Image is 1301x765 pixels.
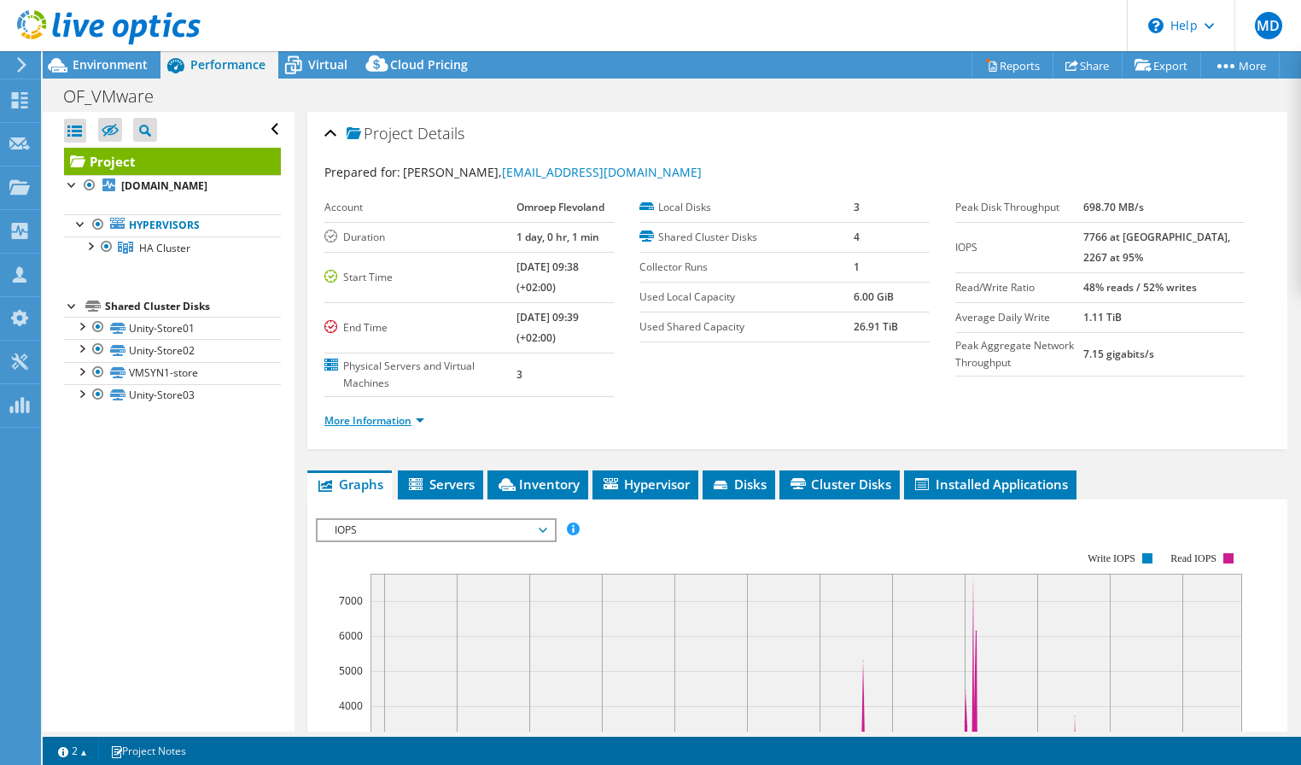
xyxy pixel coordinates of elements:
b: 26.91 TiB [854,319,898,334]
span: Cloud Pricing [390,56,468,73]
svg: \n [1148,18,1164,33]
a: More Information [324,413,424,428]
b: 1 day, 0 hr, 1 min [516,230,599,244]
div: Shared Cluster Disks [105,296,281,317]
label: End Time [324,319,516,336]
b: 48% reads / 52% writes [1083,280,1197,295]
b: 7766 at [GEOGRAPHIC_DATA], 2267 at 95% [1083,230,1230,265]
text: 4000 [339,698,363,713]
label: Used Shared Capacity [639,318,854,336]
a: [EMAIL_ADDRESS][DOMAIN_NAME] [502,164,702,180]
b: 3 [516,367,522,382]
text: 5000 [339,663,363,678]
span: HA Cluster [139,241,190,255]
text: Read IOPS [1170,552,1216,564]
span: Servers [406,476,475,493]
a: More [1200,52,1280,79]
a: Project [64,148,281,175]
a: HA Cluster [64,237,281,259]
a: Project Notes [98,740,198,762]
label: Peak Aggregate Network Throughput [955,337,1083,371]
label: Account [324,199,516,216]
b: Omroep Flevoland [516,200,604,214]
a: Hypervisors [64,214,281,237]
span: MD [1255,12,1282,39]
span: IOPS [326,520,545,540]
b: [DATE] 09:39 (+02:00) [516,310,579,345]
span: Virtual [308,56,347,73]
label: Read/Write Ratio [955,279,1083,296]
a: Reports [971,52,1053,79]
a: Unity-Store03 [64,384,281,406]
label: Local Disks [639,199,854,216]
b: 698.70 MB/s [1083,200,1144,214]
label: Used Local Capacity [639,289,854,306]
b: 6.00 GiB [854,289,894,304]
label: Shared Cluster Disks [639,229,854,246]
label: Peak Disk Throughput [955,199,1083,216]
label: Physical Servers and Virtual Machines [324,358,516,392]
span: Details [417,123,464,143]
label: Prepared for: [324,164,400,180]
span: Installed Applications [913,476,1068,493]
text: 6000 [339,628,363,643]
span: Performance [190,56,265,73]
span: Disks [711,476,767,493]
span: Hypervisor [601,476,690,493]
span: [PERSON_NAME], [403,164,702,180]
h1: OF_VMware [55,87,180,106]
b: 1 [854,260,860,274]
label: IOPS [955,239,1083,256]
b: 3 [854,200,860,214]
b: [DOMAIN_NAME] [121,178,207,193]
b: 1.11 TiB [1083,310,1122,324]
b: 7.15 gigabits/s [1083,347,1154,361]
span: Cluster Disks [788,476,891,493]
a: VMSYN1-store [64,362,281,384]
label: Start Time [324,269,516,286]
a: [DOMAIN_NAME] [64,175,281,197]
a: Unity-Store02 [64,339,281,361]
text: Write IOPS [1088,552,1135,564]
a: Export [1122,52,1201,79]
span: Graphs [316,476,383,493]
span: Project [347,126,413,143]
b: [DATE] 09:38 (+02:00) [516,260,579,295]
label: Collector Runs [639,259,854,276]
a: Unity-Store01 [64,317,281,339]
a: 2 [46,740,99,762]
label: Duration [324,229,516,246]
span: Inventory [496,476,580,493]
text: 7000 [339,593,363,608]
label: Average Daily Write [955,309,1083,326]
b: 4 [854,230,860,244]
span: Environment [73,56,148,73]
a: Share [1053,52,1123,79]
